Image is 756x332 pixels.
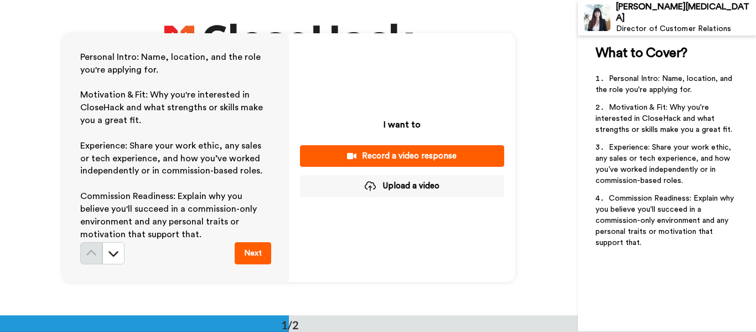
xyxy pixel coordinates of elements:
[596,195,736,247] span: Commission Readiness: Explain why you believe you'll succeed in a commission-only environment and...
[616,24,755,34] div: Director of Customer Relations
[616,2,755,23] div: [PERSON_NAME][MEDICAL_DATA]
[80,90,265,125] span: Motivation & Fit: Why you're interested in CloseHack and what strengths or skills make you a grea...
[80,192,259,239] span: Commission Readiness: Explain why you believe you'll succeed in a commission-only environment and...
[235,242,271,264] button: Next
[596,47,687,60] span: What to Cover?
[80,53,263,74] span: Personal Intro: Name, location, and the role you're applying for.
[596,144,733,185] span: Experience: Share your work ethic, any sales or tech experience, and how you’ve worked independen...
[596,104,732,134] span: Motivation & Fit: Why you're interested in CloseHack and what strengths or skills make you a grea...
[309,150,495,162] div: Record a video response
[596,75,734,94] span: Personal Intro: Name, location, and the role you're applying for.
[384,118,421,131] p: I want to
[80,141,263,176] span: Experience: Share your work ethic, any sales or tech experience, and how you’ve worked independen...
[300,175,504,197] button: Upload a video
[584,4,610,31] img: Profile Image
[300,145,504,167] button: Record a video response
